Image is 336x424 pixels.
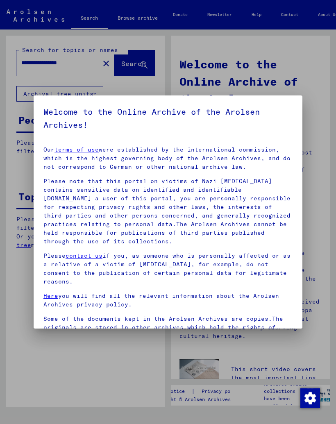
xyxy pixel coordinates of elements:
[43,177,293,246] p: Please note that this portal on victims of Nazi [MEDICAL_DATA] contains sensitive data on identif...
[43,315,293,358] p: Some of the documents kept in the Arolsen Archives are copies.The originals are stored in other a...
[300,388,320,408] div: Change consent
[43,292,293,309] p: you will find all the relevant information about the Arolsen Archives privacy policy.
[66,252,102,259] a: contact us
[300,388,320,408] img: Change consent
[43,145,293,171] p: Our were established by the international commission, which is the highest governing body of the ...
[54,146,99,153] a: terms of use
[43,105,293,132] h5: Welcome to the Online Archive of the Arolsen Archives!
[43,252,293,286] p: Please if you, as someone who is personally affected or as a relative of a victim of [MEDICAL_DAT...
[43,292,58,299] a: Here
